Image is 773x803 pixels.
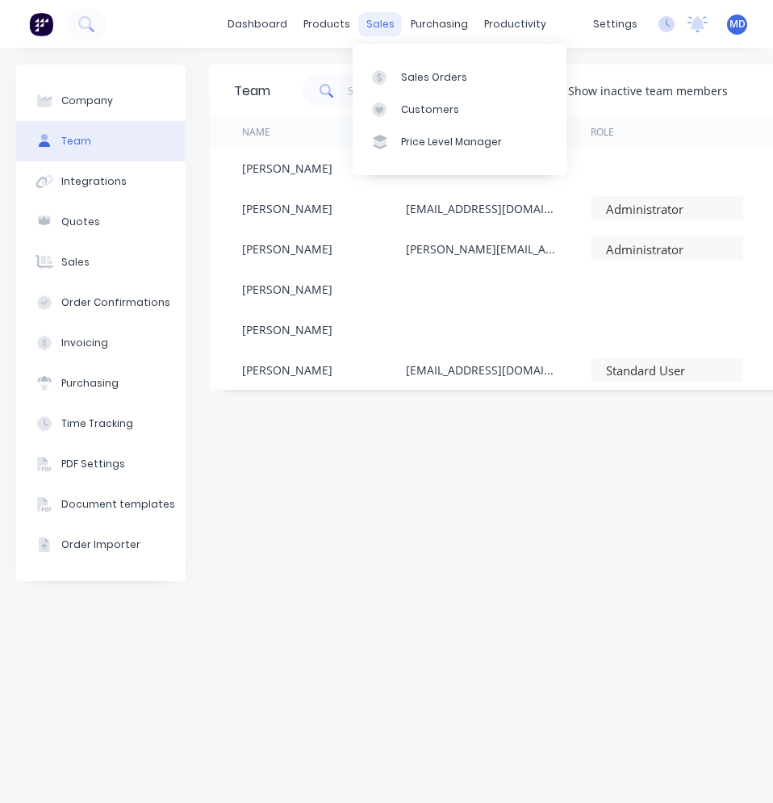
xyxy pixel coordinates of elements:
div: Show inactive team members [568,82,728,99]
div: Time Tracking [61,416,133,431]
div: productivity [476,12,554,36]
button: Time Tracking [16,404,186,444]
div: [PERSON_NAME] [242,160,332,177]
div: Integrations [61,174,127,189]
a: Sales Orders [353,61,566,93]
a: dashboard [219,12,295,36]
div: Order Importer [61,537,140,552]
button: PDF Settings [16,444,186,484]
div: Document templates [61,497,175,512]
div: Role [591,125,614,140]
div: Order Confirmations [61,295,170,310]
input: Search for team members... [348,75,505,107]
div: Team [61,134,91,148]
button: Quotes [16,202,186,242]
span: MD [729,17,746,31]
button: Order Importer [16,525,186,565]
div: purchasing [403,12,476,36]
div: [PERSON_NAME] [242,200,332,217]
div: Sales [61,255,90,270]
div: Quotes [61,215,100,229]
a: Customers [353,94,566,126]
button: Purchasing [16,363,186,404]
div: [PERSON_NAME] [242,362,332,378]
div: [PERSON_NAME] [242,321,332,338]
div: PDF Settings [61,457,125,471]
div: [PERSON_NAME][EMAIL_ADDRESS][DOMAIN_NAME] [406,240,558,257]
div: [PERSON_NAME] [242,240,332,257]
img: Factory [29,12,53,36]
div: Customers [401,102,459,117]
div: [EMAIL_ADDRESS][DOMAIN_NAME] [406,362,558,378]
button: Team [16,121,186,161]
div: settings [585,12,646,36]
button: Invoicing [16,323,186,363]
div: Team [234,82,270,101]
button: Integrations [16,161,186,202]
div: Price Level Manager [401,135,502,149]
div: Invoicing [61,336,108,350]
button: Document templates [16,484,186,525]
div: sales [358,12,403,36]
a: Price Level Manager [353,126,566,158]
div: [PERSON_NAME] [242,281,332,298]
div: products [295,12,358,36]
div: Purchasing [61,376,119,391]
div: Sales Orders [401,70,467,85]
button: Company [16,81,186,121]
div: [EMAIL_ADDRESS][DOMAIN_NAME] [406,200,558,217]
div: Name [242,125,270,140]
button: Sales [16,242,186,282]
div: Company [61,94,113,108]
button: Order Confirmations [16,282,186,323]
